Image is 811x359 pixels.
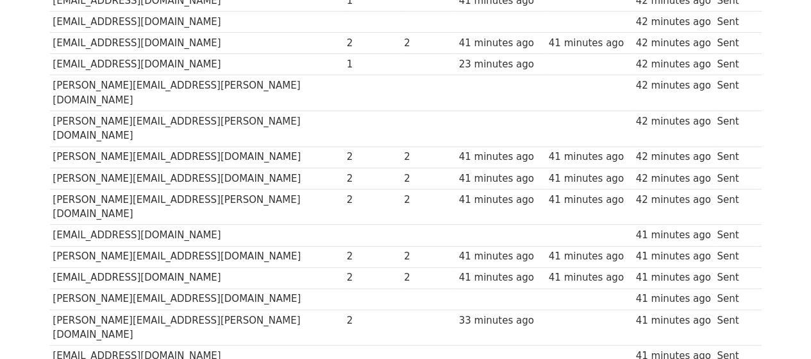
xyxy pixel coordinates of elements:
[714,33,755,54] td: Sent
[635,171,710,186] div: 42 minutes ago
[50,189,344,225] td: [PERSON_NAME][EMAIL_ADDRESS][PERSON_NAME][DOMAIN_NAME]
[50,267,344,288] td: [EMAIL_ADDRESS][DOMAIN_NAME]
[50,111,344,147] td: [PERSON_NAME][EMAIL_ADDRESS][PERSON_NAME][DOMAIN_NAME]
[347,193,398,207] div: 2
[635,150,710,164] div: 42 minutes ago
[714,54,755,75] td: Sent
[549,36,630,51] div: 41 minutes ago
[347,313,398,328] div: 2
[50,168,344,189] td: [PERSON_NAME][EMAIL_ADDRESS][DOMAIN_NAME]
[714,225,755,246] td: Sent
[404,193,453,207] div: 2
[714,75,755,111] td: Sent
[347,270,398,285] div: 2
[714,146,755,168] td: Sent
[635,292,710,306] div: 41 minutes ago
[50,310,344,346] td: [PERSON_NAME][EMAIL_ADDRESS][PERSON_NAME][DOMAIN_NAME]
[50,12,344,33] td: [EMAIL_ADDRESS][DOMAIN_NAME]
[459,150,542,164] div: 41 minutes ago
[459,36,542,51] div: 41 minutes ago
[635,78,710,93] div: 42 minutes ago
[347,36,398,51] div: 2
[459,57,542,72] div: 23 minutes ago
[635,15,710,30] div: 42 minutes ago
[459,193,542,207] div: 41 minutes ago
[714,189,755,225] td: Sent
[50,288,344,310] td: [PERSON_NAME][EMAIL_ADDRESS][DOMAIN_NAME]
[714,246,755,267] td: Sent
[50,54,344,75] td: [EMAIL_ADDRESS][DOMAIN_NAME]
[404,171,453,186] div: 2
[50,246,344,267] td: [PERSON_NAME][EMAIL_ADDRESS][DOMAIN_NAME]
[635,193,710,207] div: 42 minutes ago
[549,249,630,264] div: 41 minutes ago
[50,75,344,111] td: [PERSON_NAME][EMAIL_ADDRESS][PERSON_NAME][DOMAIN_NAME]
[714,12,755,33] td: Sent
[714,111,755,147] td: Sent
[347,150,398,164] div: 2
[404,150,453,164] div: 2
[404,249,453,264] div: 2
[714,288,755,310] td: Sent
[50,225,344,246] td: [EMAIL_ADDRESS][DOMAIN_NAME]
[635,36,710,51] div: 42 minutes ago
[714,267,755,288] td: Sent
[347,171,398,186] div: 2
[549,270,630,285] div: 41 minutes ago
[404,270,453,285] div: 2
[747,297,811,359] iframe: Chat Widget
[635,249,710,264] div: 41 minutes ago
[50,33,344,54] td: [EMAIL_ADDRESS][DOMAIN_NAME]
[714,168,755,189] td: Sent
[459,249,542,264] div: 41 minutes ago
[549,171,630,186] div: 41 minutes ago
[347,249,398,264] div: 2
[549,193,630,207] div: 41 minutes ago
[549,150,630,164] div: 41 minutes ago
[635,270,710,285] div: 41 minutes ago
[459,313,542,328] div: 33 minutes ago
[404,36,453,51] div: 2
[635,114,710,129] div: 42 minutes ago
[347,57,398,72] div: 1
[635,57,710,72] div: 42 minutes ago
[635,313,710,328] div: 41 minutes ago
[459,171,542,186] div: 41 minutes ago
[50,146,344,168] td: [PERSON_NAME][EMAIL_ADDRESS][DOMAIN_NAME]
[635,228,710,243] div: 41 minutes ago
[714,310,755,346] td: Sent
[459,270,542,285] div: 41 minutes ago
